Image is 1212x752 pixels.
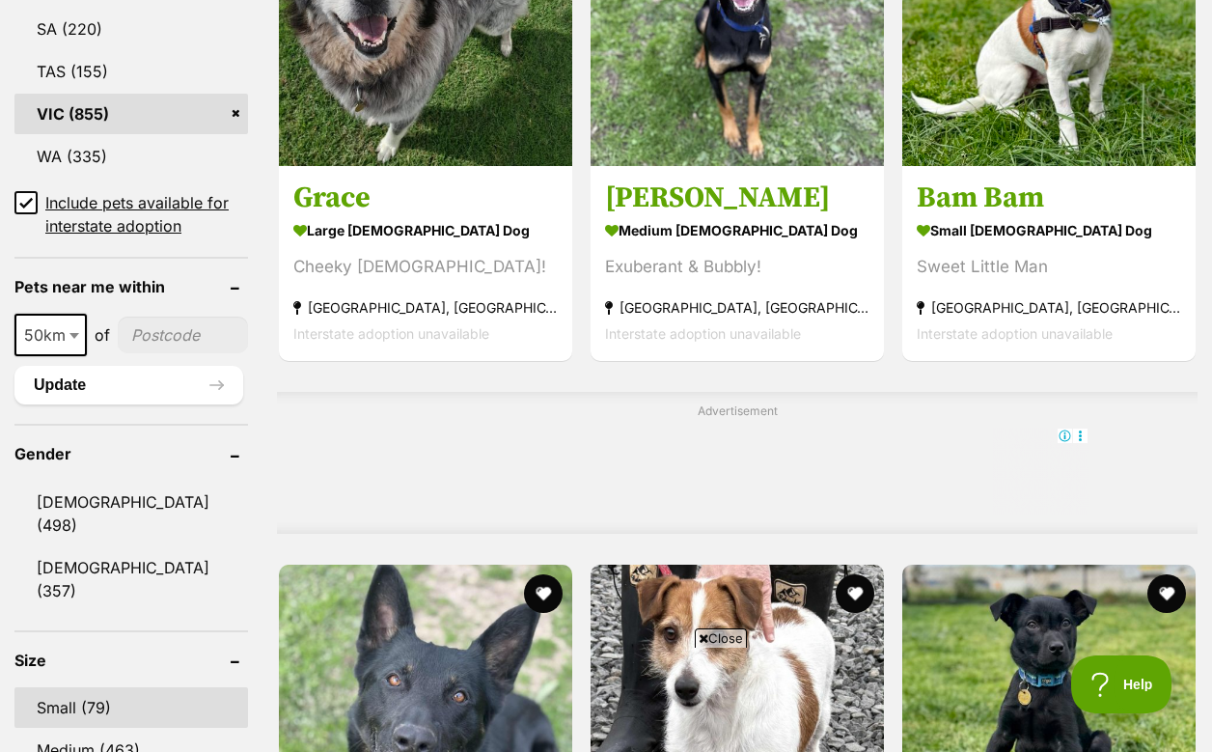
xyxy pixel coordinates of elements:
[917,294,1181,320] strong: [GEOGRAPHIC_DATA], [GEOGRAPHIC_DATA]
[695,628,747,648] span: Close
[118,317,248,353] input: postcode
[1147,574,1186,613] button: favourite
[14,51,248,92] a: TAS (155)
[293,325,489,342] span: Interstate adoption unavailable
[1071,655,1173,713] iframe: Help Scout Beacon - Open
[14,278,248,295] header: Pets near me within
[14,9,248,49] a: SA (220)
[836,574,874,613] button: favourite
[605,180,869,216] h3: [PERSON_NAME]
[14,94,248,134] a: VIC (855)
[14,366,243,404] button: Update
[293,294,558,320] strong: [GEOGRAPHIC_DATA], [GEOGRAPHIC_DATA]
[605,254,869,280] div: Exuberant & Bubbly!
[917,180,1181,216] h3: Bam Bam
[605,216,869,244] strong: medium [DEMOGRAPHIC_DATA] Dog
[591,165,884,361] a: [PERSON_NAME] medium [DEMOGRAPHIC_DATA] Dog Exuberant & Bubbly! [GEOGRAPHIC_DATA], [GEOGRAPHIC_DA...
[917,325,1113,342] span: Interstate adoption unavailable
[605,294,869,320] strong: [GEOGRAPHIC_DATA], [GEOGRAPHIC_DATA]
[524,574,563,613] button: favourite
[279,165,572,361] a: Grace large [DEMOGRAPHIC_DATA] Dog Cheeky [DEMOGRAPHIC_DATA]! [GEOGRAPHIC_DATA], [GEOGRAPHIC_DATA...
[14,136,248,177] a: WA (335)
[293,216,558,244] strong: large [DEMOGRAPHIC_DATA] Dog
[14,687,248,728] a: Small (79)
[14,191,248,237] a: Include pets available for interstate adoption
[255,655,957,742] iframe: Advertisement
[95,323,110,347] span: of
[293,254,558,280] div: Cheeky [DEMOGRAPHIC_DATA]!
[902,165,1196,361] a: Bam Bam small [DEMOGRAPHIC_DATA] Dog Sweet Little Man [GEOGRAPHIC_DATA], [GEOGRAPHIC_DATA] Inters...
[293,180,558,216] h3: Grace
[14,482,248,545] a: [DEMOGRAPHIC_DATA] (498)
[386,428,1088,515] iframe: Advertisement
[917,216,1181,244] strong: small [DEMOGRAPHIC_DATA] Dog
[14,445,248,462] header: Gender
[45,191,248,237] span: Include pets available for interstate adoption
[605,325,801,342] span: Interstate adoption unavailable
[277,392,1198,534] div: Advertisement
[14,547,248,611] a: [DEMOGRAPHIC_DATA] (357)
[16,321,85,348] span: 50km
[14,652,248,669] header: Size
[14,314,87,356] span: 50km
[917,254,1181,280] div: Sweet Little Man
